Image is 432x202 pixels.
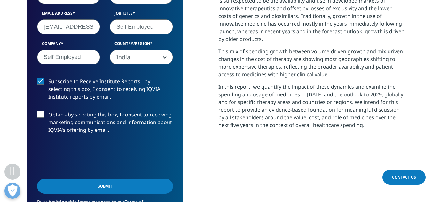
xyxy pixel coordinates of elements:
span: Contact Us [392,175,416,180]
p: This mix of spending growth between volume-driven growth and mix-driven changes in the cost of th... [218,48,405,83]
a: Contact Us [382,170,426,185]
label: Subscribe to Receive Institute Reports - by selecting this box, I consent to receiving IQVIA Inst... [37,78,173,104]
button: Open Preferences [4,183,20,199]
p: In this report, we quantify the impact of these dynamics and examine the spending and usage of me... [218,83,405,134]
label: Company [37,41,100,50]
label: Country/Region [110,41,173,50]
label: Job Title [110,11,173,19]
label: Email Address [37,11,100,19]
span: India [110,50,173,65]
span: India [110,50,173,64]
input: Submit [37,179,173,194]
label: Opt-in - by selecting this box, I consent to receiving marketing communications and information a... [37,111,173,137]
iframe: reCAPTCHA [37,144,134,169]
